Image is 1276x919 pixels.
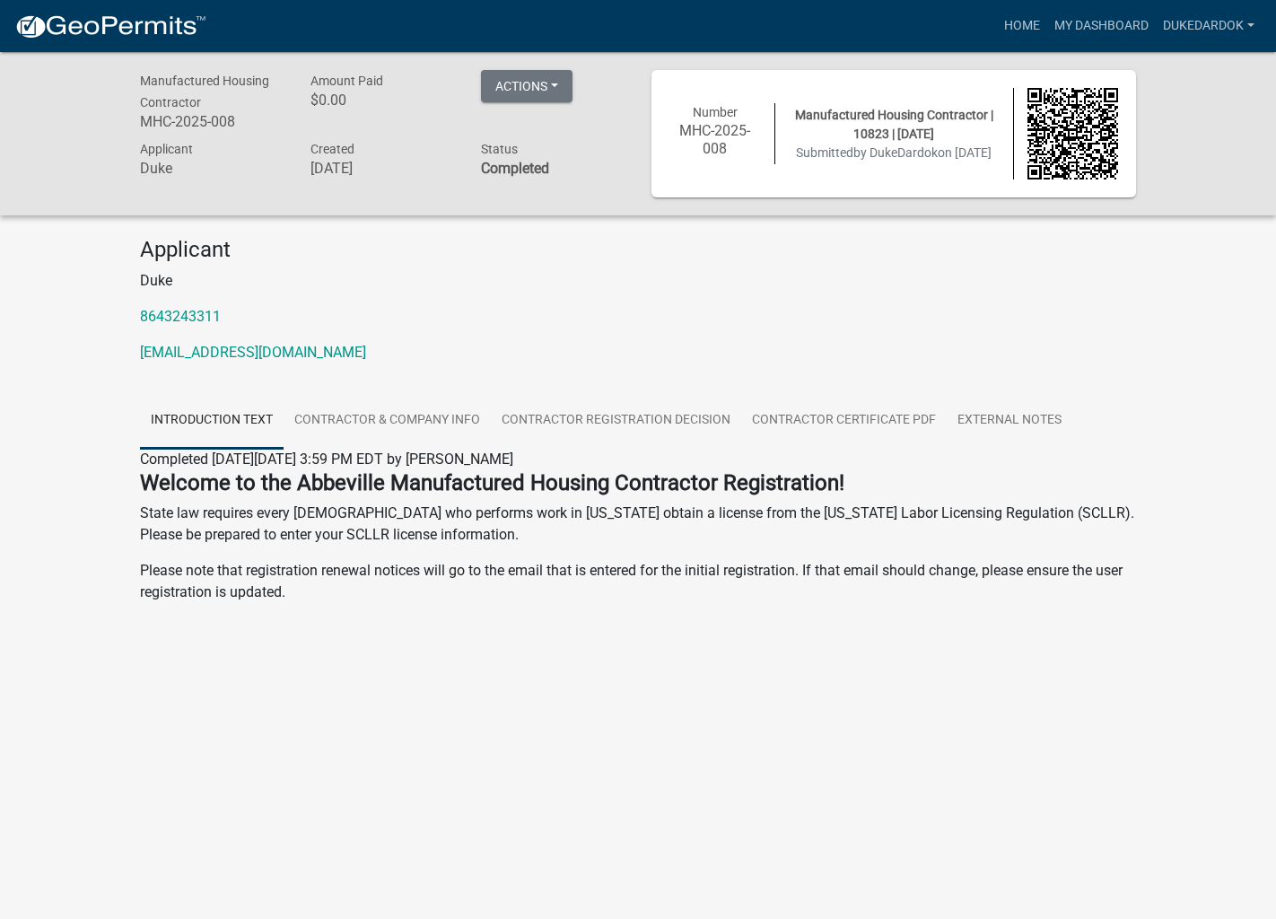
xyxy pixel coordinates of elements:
a: 8643243311 [140,308,221,325]
a: Home [997,9,1047,43]
h6: [DATE] [310,160,454,177]
h6: MHC-2025-008 [669,122,761,156]
p: State law requires every [DEMOGRAPHIC_DATA] who performs work in [US_STATE] obtain a license from... [140,503,1136,546]
strong: Completed [481,160,549,177]
a: [EMAIL_ADDRESS][DOMAIN_NAME] [140,344,366,361]
a: External Notes [947,392,1072,450]
button: Actions [481,70,572,102]
h4: Applicant [140,237,1136,263]
span: Created [310,142,354,156]
span: Applicant [140,142,193,156]
a: Contractor Certificate PDF [741,392,947,450]
span: Submitted on [DATE] [796,145,992,160]
h6: Duke [140,160,284,177]
span: by DukeDardok [853,145,938,160]
span: Manufactured Housing Contractor [140,74,269,109]
span: Manufactured Housing Contractor | 10823 | [DATE] [795,108,993,141]
h6: MHC-2025-008 [140,113,284,130]
p: Please note that registration renewal notices will go to the email that is entered for the initia... [140,560,1136,603]
a: Introduction Text [140,392,284,450]
h6: $0.00 [310,92,454,109]
span: Number [693,105,738,119]
span: Status [481,142,518,156]
p: Duke [140,270,1136,292]
span: Amount Paid [310,74,383,88]
strong: Welcome to the Abbeville Manufactured Housing Contractor Registration! [140,470,844,495]
span: Completed [DATE][DATE] 3:59 PM EDT by [PERSON_NAME] [140,451,513,468]
a: DukeDardok [1156,9,1262,43]
a: My Dashboard [1047,9,1156,43]
a: Contractor & Company Info [284,392,491,450]
a: Contractor Registration Decision [491,392,741,450]
img: QR code [1027,88,1119,179]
